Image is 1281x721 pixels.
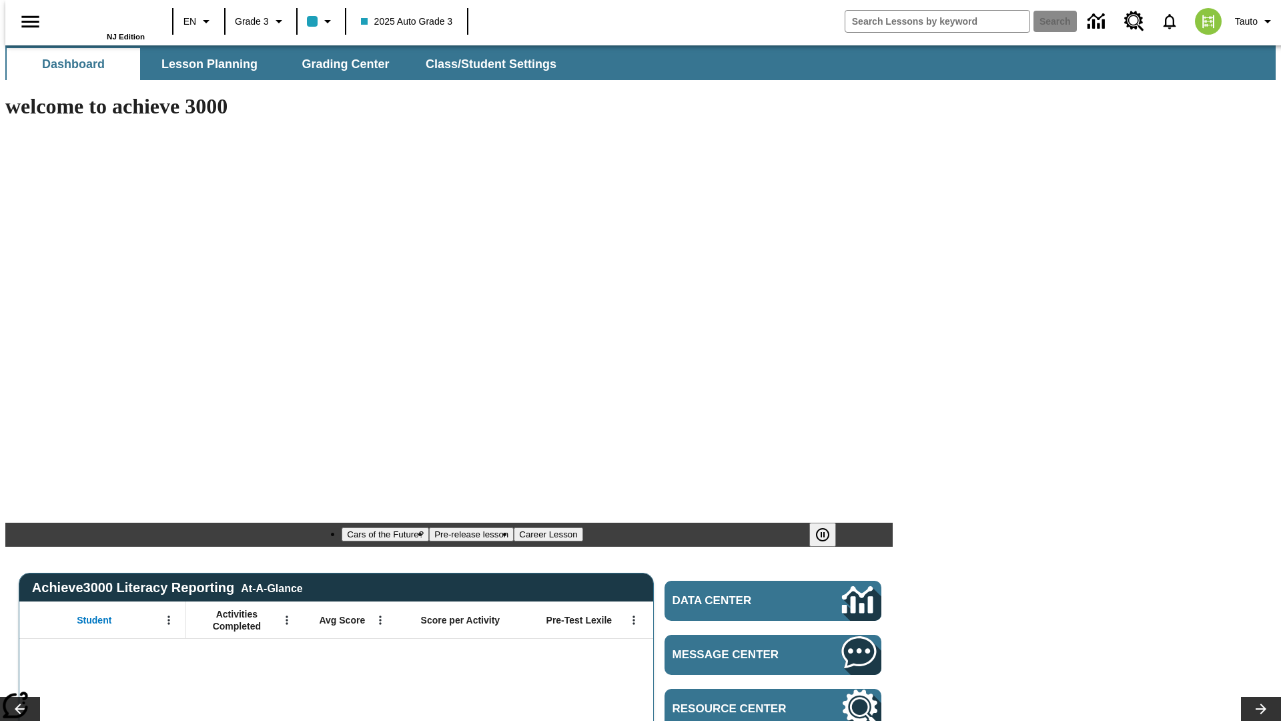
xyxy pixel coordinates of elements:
h1: welcome to achieve 3000 [5,94,893,119]
button: Open Menu [624,610,644,630]
span: 2025 Auto Grade 3 [361,15,453,29]
span: Grading Center [302,57,389,72]
button: Profile/Settings [1230,9,1281,33]
span: Tauto [1235,15,1258,29]
div: Pause [809,523,849,547]
div: SubNavbar [5,45,1276,80]
button: Slide 3 Career Lesson [514,527,582,541]
span: Avg Score [319,614,365,626]
span: Resource Center [673,702,802,716]
button: Class/Student Settings [415,48,567,80]
div: At-A-Glance [241,580,302,595]
span: Data Center [673,594,797,608]
button: Select a new avatar [1187,4,1230,39]
button: Open side menu [11,2,50,41]
input: search field [845,11,1029,32]
button: Lesson Planning [143,48,276,80]
a: Data Center [1080,3,1116,40]
span: NJ Edition [107,33,145,41]
button: Open Menu [277,610,297,630]
span: Dashboard [42,57,105,72]
span: Grade 3 [235,15,269,29]
div: SubNavbar [5,48,568,80]
a: Notifications [1152,4,1187,39]
button: Pause [809,523,836,547]
button: Grading Center [279,48,412,80]
span: EN [183,15,196,29]
button: Dashboard [7,48,140,80]
a: Home [58,6,145,33]
a: Message Center [665,635,881,675]
a: Data Center [665,581,881,621]
span: Student [77,614,111,626]
button: Class color is light blue. Change class color [302,9,341,33]
button: Lesson carousel, Next [1241,697,1281,721]
span: Score per Activity [421,614,500,626]
button: Language: EN, Select a language [177,9,220,33]
span: Lesson Planning [161,57,258,72]
a: Resource Center, Will open in new tab [1116,3,1152,39]
span: Pre-Test Lexile [546,614,612,626]
span: Activities Completed [193,608,281,632]
div: Home [58,5,145,41]
button: Slide 2 Pre-release lesson [429,527,514,541]
span: Message Center [673,648,802,662]
button: Open Menu [370,610,390,630]
button: Open Menu [159,610,179,630]
img: avatar image [1195,8,1222,35]
button: Grade: Grade 3, Select a grade [230,9,292,33]
span: Achieve3000 Literacy Reporting [32,580,303,595]
span: Class/Student Settings [426,57,556,72]
button: Slide 1 Cars of the Future? [342,527,429,541]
